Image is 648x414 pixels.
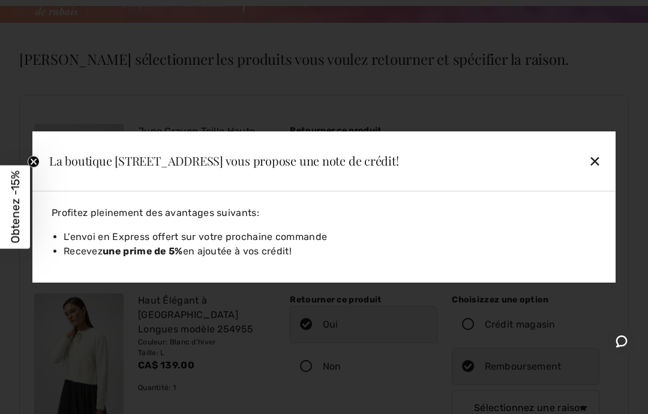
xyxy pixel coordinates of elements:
[607,327,636,357] iframe: Ouvre un widget dans lequel vous pouvez chatter avec l’un de nos agents
[103,245,183,257] strong: une prime de 5%
[47,206,601,220] div: Profitez pleinement des avantages suivants:
[64,244,601,259] li: Recevez en ajoutée à vos crédit!
[8,171,22,244] span: Obtenez -15%
[64,230,601,244] li: L'envoi en Express offert sur votre prochaine commande
[49,155,458,167] h3: La boutique [STREET_ADDRESS] vous propose une note de crédit!
[472,148,606,173] div: ✕
[28,156,40,168] button: Close teaser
